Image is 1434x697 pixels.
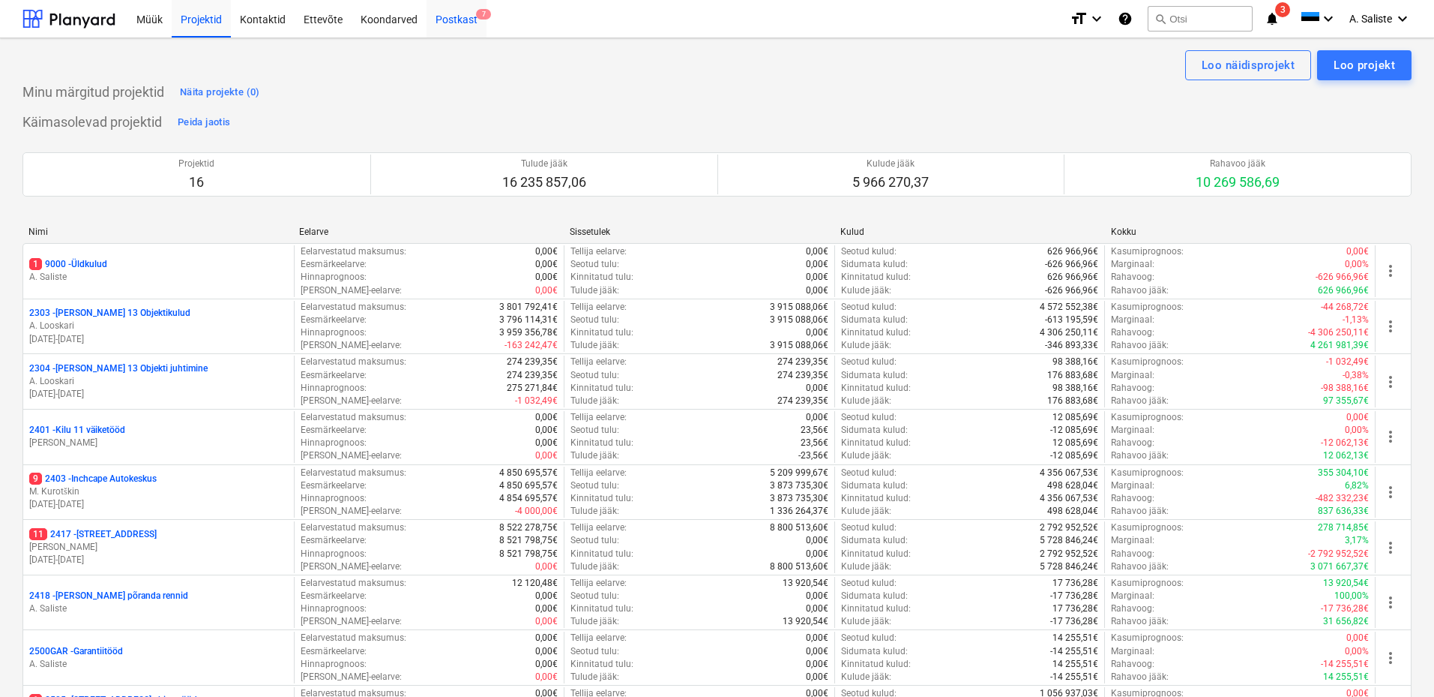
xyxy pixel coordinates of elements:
p: 0,00€ [535,437,558,449]
p: Tulude jääk : [570,395,619,407]
p: 0,00€ [806,411,828,424]
div: 19000 -ÜldkuludA. Saliste [29,258,288,284]
p: 3 801 792,41€ [499,301,558,314]
p: -346 893,33€ [1045,339,1098,352]
p: -0,38% [1343,369,1369,382]
div: 2401 -Kilu 11 väiketööd[PERSON_NAME] [29,424,288,449]
p: 837 636,33€ [1318,505,1369,518]
p: 17 736,28€ [1052,602,1098,615]
p: 8 800 513,60€ [770,560,828,573]
div: Loo näidisprojekt [1202,56,1295,75]
p: Seotud tulu : [570,258,619,271]
p: -482 332,23€ [1316,492,1369,505]
p: Projektid [178,158,214,170]
p: Kinnitatud kulud : [841,326,911,339]
span: more_vert [1382,262,1400,280]
p: 97 355,67€ [1323,395,1369,407]
p: 0,00€ [535,449,558,462]
span: A. Saliste [1349,13,1392,25]
p: Kinnitatud kulud : [841,492,911,505]
p: Tulude jääk : [570,284,619,297]
i: keyboard_arrow_down [1319,10,1337,28]
p: [PERSON_NAME]-eelarve : [301,560,402,573]
p: 13 920,54€ [1323,577,1369,590]
p: -17 736,28€ [1050,590,1098,602]
p: 0,00€ [1346,245,1369,258]
p: 0,00€ [806,326,828,339]
p: Tellija eelarve : [570,301,627,314]
p: 8 800 513,60€ [770,521,828,534]
div: Loo projekt [1334,56,1395,75]
p: [PERSON_NAME]-eelarve : [301,505,402,518]
p: 16 [178,173,214,191]
p: Rahavoo jääk : [1111,560,1169,573]
p: Kasumiprognoos : [1111,521,1184,534]
p: 275 271,84€ [507,382,558,395]
p: 2303 - [PERSON_NAME] 13 Objektikulud [29,307,190,320]
p: 0,00€ [806,534,828,547]
p: 1 336 264,37€ [770,505,828,518]
p: 274 239,35€ [777,395,828,407]
i: format_size [1070,10,1088,28]
p: Sidumata kulud : [841,314,908,326]
p: Kinnitatud tulu : [570,602,633,615]
p: -2 792 952,52€ [1308,548,1369,560]
p: 3,17% [1345,534,1369,547]
p: Eesmärkeelarve : [301,590,367,602]
i: keyboard_arrow_down [1394,10,1412,28]
p: Kasumiprognoos : [1111,467,1184,479]
p: 2304 - [PERSON_NAME] 13 Objekti juhtimine [29,362,208,375]
p: 2417 - [STREET_ADDRESS] [29,528,157,541]
p: Seotud tulu : [570,314,619,326]
p: 5 209 999,67€ [770,467,828,479]
p: Kulude jääk : [841,560,891,573]
div: 2500GAR -GarantiitöödA. Saliste [29,645,288,671]
p: Hinnaprognoos : [301,548,367,560]
p: Eelarvestatud maksumus : [301,411,406,424]
p: Kinnitatud kulud : [841,437,911,449]
span: more_vert [1382,539,1400,557]
p: 3 915 088,06€ [770,314,828,326]
div: Nimi [28,227,287,237]
p: Tulude jääk : [570,560,619,573]
p: Kulude jääk : [841,284,891,297]
p: 278 714,85€ [1318,521,1369,534]
p: Eesmärkeelarve : [301,369,367,382]
p: Sidumata kulud : [841,424,908,437]
p: 6,82% [1345,479,1369,492]
p: 3 873 735,30€ [770,479,828,492]
div: 2304 -[PERSON_NAME] 13 Objekti juhtimineA. Looskari[DATE]-[DATE] [29,362,288,401]
p: -1,13% [1343,314,1369,326]
p: [DATE] - [DATE] [29,333,288,346]
p: Marginaal : [1111,534,1154,547]
p: Kulude jääk [852,158,929,170]
p: 100,00% [1334,590,1369,602]
div: Eelarve [299,227,558,237]
p: -12 085,69€ [1050,449,1098,462]
p: 2 792 952,52€ [1040,521,1098,534]
p: Seotud kulud : [841,467,897,479]
p: Rahavoo jääk : [1111,505,1169,518]
iframe: Chat Widget [1359,625,1434,697]
p: 0,00€ [535,245,558,258]
p: A. Saliste [29,658,288,671]
p: 0,00€ [535,560,558,573]
p: -626 966,96€ [1045,284,1098,297]
p: Eesmärkeelarve : [301,314,367,326]
p: A. Saliste [29,271,288,284]
button: Peida jaotis [174,110,234,134]
p: 0,00€ [806,245,828,258]
p: 498 628,04€ [1047,505,1098,518]
p: Kulude jääk : [841,395,891,407]
p: [PERSON_NAME]-eelarve : [301,395,402,407]
span: 11 [29,528,47,540]
p: 0,00€ [806,382,828,395]
p: 3 915 088,06€ [770,339,828,352]
span: 9 [29,473,42,485]
p: 2418 - [PERSON_NAME] põranda rennid [29,590,188,602]
div: 2303 -[PERSON_NAME] 13 ObjektikuludA. Looskari[DATE]-[DATE] [29,307,288,345]
p: 0,00€ [1346,411,1369,424]
p: 4 306 250,11€ [1040,326,1098,339]
p: Kasumiprognoos : [1111,411,1184,424]
p: 8 521 798,75€ [499,534,558,547]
